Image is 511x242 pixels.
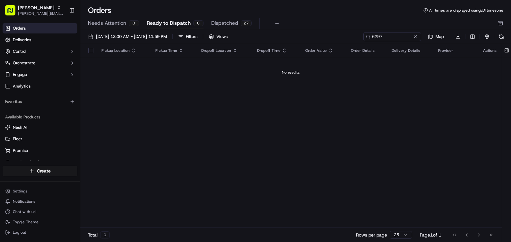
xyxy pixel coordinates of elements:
span: Log out [13,230,26,235]
button: Engage [3,70,77,80]
button: Log out [3,228,77,237]
span: Chat with us! [13,209,36,214]
span: Dispatched [211,19,238,27]
div: 0 [193,20,204,26]
button: Orchestrate [3,58,77,68]
a: Nash AI [5,125,75,130]
button: Map [424,33,448,41]
p: Rows per page [356,232,387,238]
button: Nash AI [3,122,77,133]
button: [DATE] 12:00 AM - [DATE] 11:59 PM [85,32,170,41]
span: Views [216,34,228,40]
button: Notifications [3,197,77,206]
span: Product Catalog [13,159,44,165]
div: Favorites [3,97,77,107]
button: Product Catalog [3,157,77,167]
button: Control [3,46,77,57]
span: Promise [13,148,28,154]
span: Engage [13,72,27,78]
div: Actions [483,48,497,53]
button: [PERSON_NAME] [18,5,54,11]
span: Deliveries [13,37,31,43]
button: [PERSON_NAME][PERSON_NAME][EMAIL_ADDRESS][PERSON_NAME][DOMAIN_NAME] [3,3,66,18]
div: Order Value [305,48,341,53]
span: Notifications [13,199,35,204]
span: All times are displayed using EDT timezone [429,8,503,13]
button: Refresh [497,32,506,41]
div: 0 [100,231,110,238]
span: Needs Attention [88,19,126,27]
button: Create [3,166,77,176]
div: Provider [438,48,473,53]
span: Create [37,168,51,174]
span: [DATE] 12:00 AM - [DATE] 11:59 PM [96,34,167,40]
div: Total [88,231,110,238]
div: Pickup Location [101,48,145,53]
span: Fleet [13,136,22,142]
span: Map [436,34,444,40]
button: Chat with us! [3,207,77,216]
a: Promise [5,148,75,154]
div: Page 1 of 1 [420,232,441,238]
h1: Orders [88,5,111,15]
button: Toggle Theme [3,218,77,227]
div: Dropoff Time [257,48,295,53]
button: Settings [3,187,77,196]
span: Orders [13,25,26,31]
button: Promise [3,145,77,156]
button: Filters [175,32,200,41]
a: Product Catalog [5,159,75,165]
input: Type to search [363,32,421,41]
span: Control [13,49,26,54]
div: Delivery Details [392,48,428,53]
span: Nash AI [13,125,27,130]
a: Fleet [5,136,75,142]
button: Views [206,32,230,41]
span: Ready to Dispatch [147,19,191,27]
div: Pickup Time [155,48,191,53]
span: Orchestrate [13,60,35,66]
span: Toggle Theme [13,219,39,225]
div: Available Products [3,112,77,122]
div: No results. [83,70,499,75]
div: Dropoff Location [201,48,247,53]
button: Fleet [3,134,77,144]
div: Filters [186,34,197,40]
div: Order Details [351,48,381,53]
a: Orders [3,23,77,33]
a: Deliveries [3,35,77,45]
span: Settings [13,189,27,194]
span: Analytics [13,83,30,89]
div: 0 [129,20,139,26]
button: [PERSON_NAME][EMAIL_ADDRESS][PERSON_NAME][DOMAIN_NAME] [18,11,64,16]
a: Analytics [3,81,77,91]
div: 27 [241,20,252,26]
